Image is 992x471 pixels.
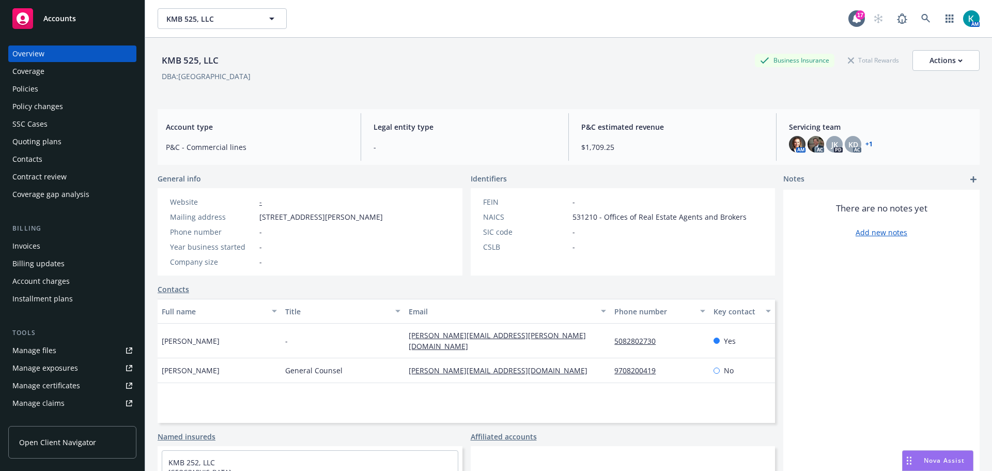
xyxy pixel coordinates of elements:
button: KMB 525, LLC [158,8,287,29]
button: Actions [912,50,980,71]
a: Manage BORs [8,413,136,429]
div: Year business started [170,241,255,252]
div: Manage certificates [12,377,80,394]
a: Invoices [8,238,136,254]
span: - [572,241,575,252]
a: Contacts [158,284,189,295]
span: KMB 525, LLC [166,13,256,24]
div: Contacts [12,151,42,168]
a: KMB 252, LLC [168,458,215,467]
span: 531210 - Offices of Real Estate Agents and Brokers [572,211,747,222]
a: Affiliated accounts [471,431,537,442]
div: 17 [856,10,865,20]
div: Business Insurance [755,54,834,67]
div: SIC code [483,226,568,237]
span: Yes [724,336,736,346]
div: Manage claims [12,395,65,412]
button: Phone number [610,299,709,324]
div: Invoices [12,238,40,254]
span: - [259,226,262,237]
span: JK [831,139,838,150]
a: Manage files [8,342,136,359]
a: 5082802730 [614,336,664,346]
a: Account charges [8,273,136,290]
button: Nova Assist [902,450,973,471]
span: No [724,365,734,376]
span: Nova Assist [924,456,965,465]
a: [PERSON_NAME][EMAIL_ADDRESS][PERSON_NAME][DOMAIN_NAME] [409,330,586,351]
div: Mailing address [170,211,255,222]
a: 9708200419 [614,366,664,375]
a: Quoting plans [8,133,136,150]
a: Manage certificates [8,377,136,394]
a: Installment plans [8,291,136,307]
span: P&C estimated revenue [581,121,764,132]
div: Title [285,306,389,317]
a: Overview [8,45,136,62]
a: Manage claims [8,395,136,412]
a: Start snowing [868,8,889,29]
span: Legal entity type [374,121,556,132]
div: Policy changes [12,98,63,115]
div: Billing [8,223,136,234]
a: [PERSON_NAME][EMAIL_ADDRESS][DOMAIN_NAME] [409,366,596,375]
div: Manage BORs [12,413,61,429]
div: Installment plans [12,291,73,307]
button: Title [281,299,405,324]
a: Billing updates [8,255,136,272]
div: Full name [162,306,266,317]
span: General Counsel [285,365,343,376]
div: Drag to move [903,451,916,470]
a: Report a Bug [892,8,912,29]
span: Notes [783,173,804,186]
a: Contract review [8,169,136,185]
span: Accounts [43,14,76,23]
span: - [572,196,575,207]
a: SSC Cases [8,116,136,132]
span: [PERSON_NAME] [162,336,220,346]
span: - [374,142,556,153]
a: Add new notes [856,227,907,238]
div: Coverage [12,63,44,80]
a: - [259,197,262,207]
a: +1 [865,141,873,147]
span: P&C - Commercial lines [166,142,348,153]
span: Identifiers [471,173,507,184]
span: - [572,226,575,237]
a: add [967,173,980,186]
div: Contract review [12,169,67,185]
span: General info [158,173,201,184]
div: DBA: [GEOGRAPHIC_DATA] [162,71,251,82]
div: Total Rewards [843,54,904,67]
div: Email [409,306,595,317]
span: - [259,241,262,252]
a: Policy changes [8,98,136,115]
div: FEIN [483,196,568,207]
button: Key contact [709,299,775,324]
div: Phone number [614,306,693,317]
img: photo [808,136,824,153]
span: $1,709.25 [581,142,764,153]
a: Coverage [8,63,136,80]
a: Manage exposures [8,360,136,376]
div: Account charges [12,273,70,290]
a: Coverage gap analysis [8,186,136,203]
a: Contacts [8,151,136,168]
span: [PERSON_NAME] [162,365,220,376]
div: Company size [170,256,255,267]
button: Email [405,299,610,324]
a: Policies [8,81,136,97]
div: Coverage gap analysis [12,186,89,203]
span: Account type [166,121,348,132]
a: Switch app [939,8,960,29]
div: SSC Cases [12,116,48,132]
span: - [285,336,288,346]
img: photo [789,136,805,153]
span: There are no notes yet [836,202,927,215]
div: Overview [12,45,44,62]
span: KD [848,139,858,150]
div: Policies [12,81,38,97]
div: Manage exposures [12,360,78,376]
div: KMB 525, LLC [158,54,223,67]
